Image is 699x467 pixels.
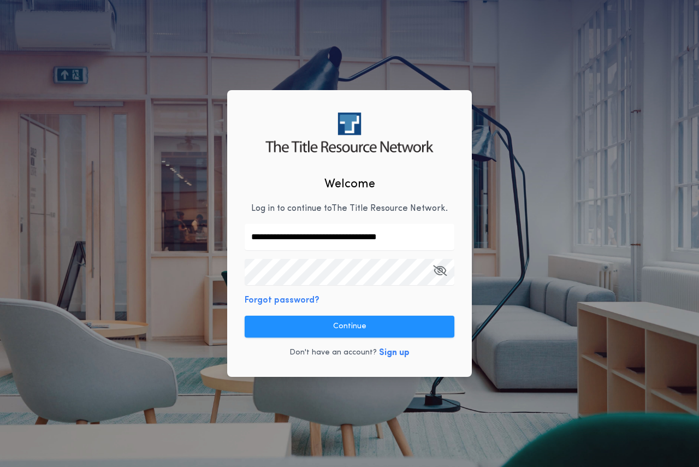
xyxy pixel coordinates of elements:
[379,346,410,359] button: Sign up
[324,175,375,193] h2: Welcome
[245,294,319,307] button: Forgot password?
[251,202,448,215] p: Log in to continue to The Title Resource Network .
[245,316,454,338] button: Continue
[289,347,377,358] p: Don't have an account?
[265,113,433,152] img: logo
